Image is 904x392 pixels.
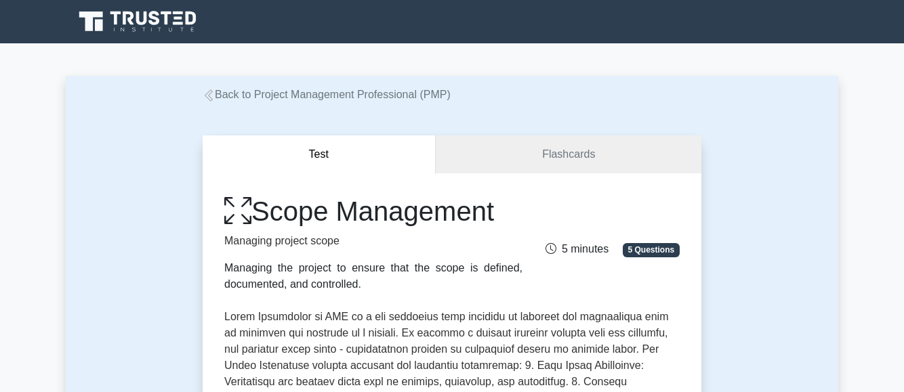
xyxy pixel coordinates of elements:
[224,195,522,227] h1: Scope Management
[224,260,522,292] div: Managing the project to ensure that the scope is defined, documented, and controlled.
[623,243,680,257] span: 5 Questions
[546,243,609,255] span: 5 minutes
[203,89,451,100] a: Back to Project Management Professional (PMP)
[203,135,436,174] button: Test
[224,233,522,249] p: Managing project scope
[436,135,701,174] a: Flashcards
